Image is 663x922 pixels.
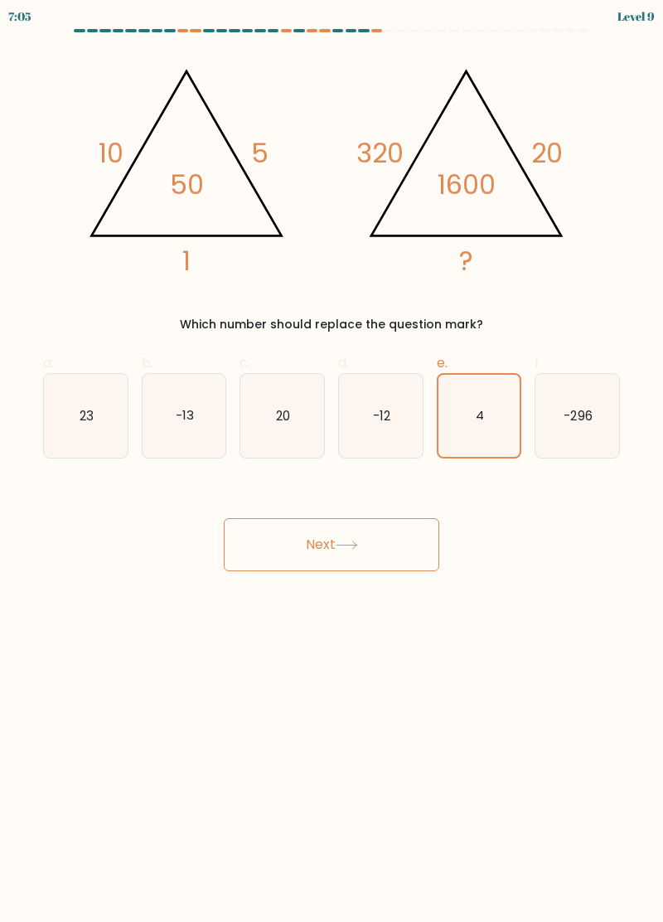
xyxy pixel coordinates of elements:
tspan: ? [459,242,473,279]
tspan: 10 [99,134,123,172]
div: Level 9 [617,7,655,25]
tspan: 1 [182,242,191,279]
button: Next [224,518,439,571]
span: c. [240,353,250,372]
span: a. [43,353,54,372]
tspan: 20 [530,134,562,172]
text: -296 [564,406,593,424]
span: e. [437,353,448,372]
span: d. [338,353,349,372]
div: 7:05 [8,7,31,25]
text: -12 [373,406,390,424]
text: 23 [80,406,94,424]
div: Which number should replace the question mark? [53,316,610,333]
span: b. [142,353,153,372]
tspan: 5 [251,134,269,172]
tspan: 1600 [437,166,495,203]
tspan: 50 [169,166,203,203]
text: 20 [276,406,290,424]
tspan: 320 [356,134,403,172]
text: 4 [476,407,484,424]
text: -13 [176,406,194,424]
span: f. [535,353,542,372]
